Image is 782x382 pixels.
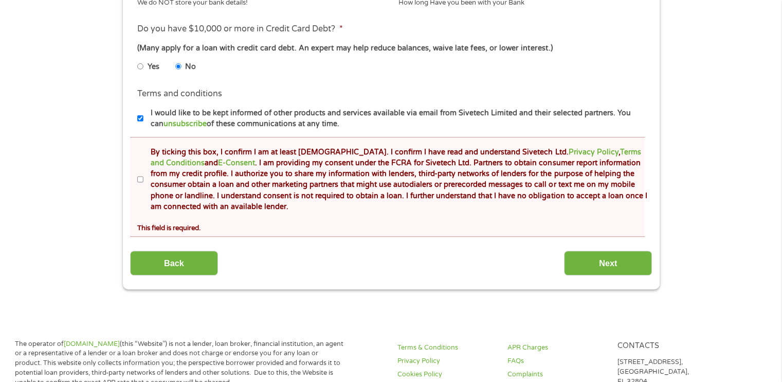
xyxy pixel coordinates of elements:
a: [DOMAIN_NAME] [64,340,120,348]
label: Do you have $10,000 or more in Credit Card Debt? [137,24,342,34]
a: Cookies Policy [397,370,495,379]
label: I would like to be kept informed of other products and services available via email from Sivetech... [143,108,648,130]
input: Next [564,251,652,276]
label: By ticking this box, I confirm I am at least [DEMOGRAPHIC_DATA]. I confirm I have read and unders... [143,147,648,213]
a: Privacy Policy [397,356,495,366]
div: (Many apply for a loan with credit card debt. An expert may help reduce balances, waive late fees... [137,43,644,54]
a: Terms & Conditions [397,343,495,353]
a: unsubscribe [163,119,207,128]
label: Yes [148,61,159,73]
a: FAQs [507,356,605,366]
input: Back [130,251,218,276]
a: Terms and Conditions [151,148,641,167]
a: Complaints [507,370,605,379]
div: This field is required. [137,219,644,233]
label: Terms and conditions [137,89,222,99]
a: Privacy Policy [568,148,618,157]
a: APR Charges [507,343,605,353]
label: No [185,61,196,73]
a: E-Consent [218,159,255,167]
h4: Contacts [617,341,715,351]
